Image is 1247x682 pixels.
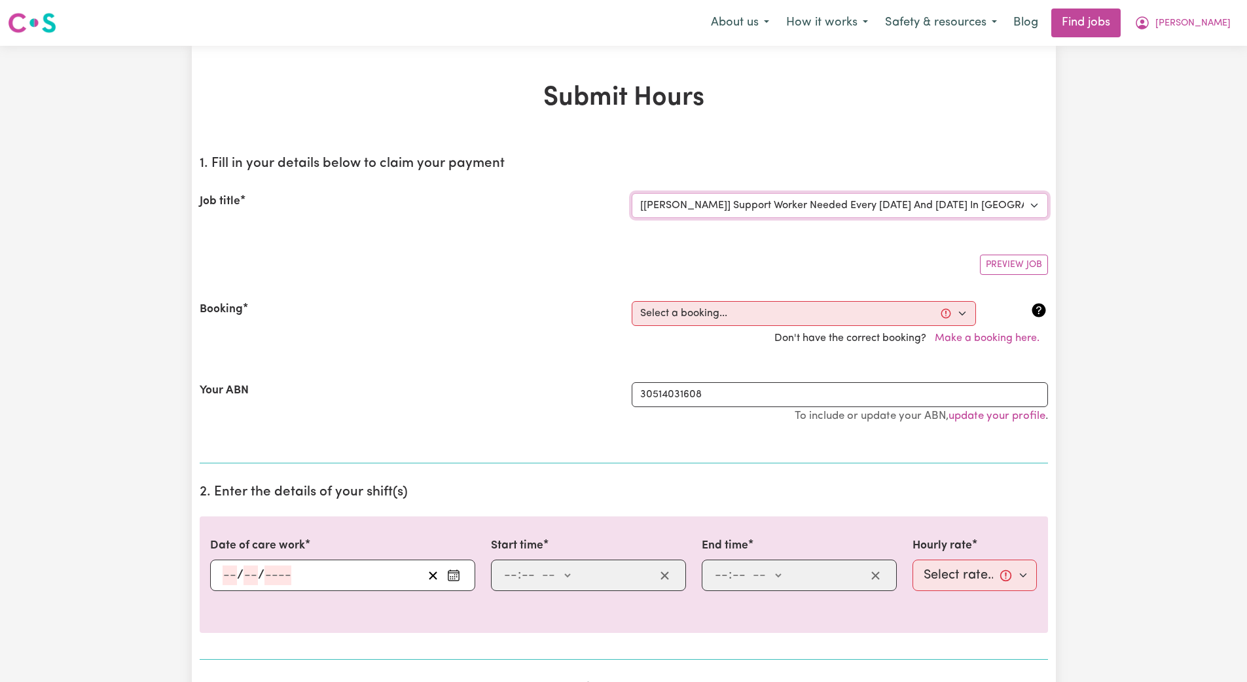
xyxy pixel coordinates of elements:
[200,301,243,318] label: Booking
[200,193,240,210] label: Job title
[210,537,305,554] label: Date of care work
[795,410,1048,422] small: To include or update your ABN, .
[980,255,1048,275] button: Preview Job
[518,568,521,583] span: :
[774,333,1048,344] span: Don't have the correct booking?
[732,565,746,585] input: --
[702,537,748,554] label: End time
[200,484,1048,501] h2: 2. Enter the details of your shift(s)
[443,565,464,585] button: Enter the date of care work
[244,565,258,585] input: --
[8,11,56,35] img: Careseekers logo
[702,9,778,37] button: About us
[714,565,729,585] input: --
[1126,9,1239,37] button: My Account
[877,9,1005,37] button: Safety & resources
[778,9,877,37] button: How it works
[926,326,1048,351] button: Make a booking here.
[949,410,1045,422] a: update your profile
[521,565,535,585] input: --
[264,565,291,585] input: ----
[200,382,249,399] label: Your ABN
[237,568,244,583] span: /
[503,565,518,585] input: --
[258,568,264,583] span: /
[200,156,1048,172] h2: 1. Fill in your details below to claim your payment
[1051,9,1121,37] a: Find jobs
[8,8,56,38] a: Careseekers logo
[1155,16,1231,31] span: [PERSON_NAME]
[423,565,443,585] button: Clear date
[729,568,732,583] span: :
[491,537,543,554] label: Start time
[223,565,237,585] input: --
[200,82,1048,114] h1: Submit Hours
[913,537,972,554] label: Hourly rate
[1005,9,1046,37] a: Blog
